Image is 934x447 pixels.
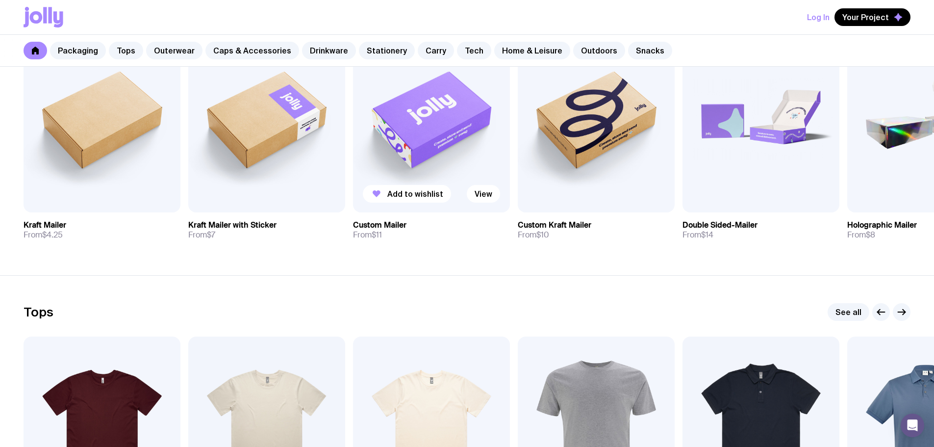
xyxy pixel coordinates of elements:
[353,230,382,240] span: From
[42,230,63,240] span: $4.25
[494,42,570,59] a: Home & Leisure
[387,189,443,199] span: Add to wishlist
[847,230,875,240] span: From
[866,230,875,240] span: $8
[573,42,625,59] a: Outdoors
[188,212,345,248] a: Kraft Mailer with StickerFrom$7
[518,220,591,230] h3: Custom Kraft Mailer
[24,212,180,248] a: Kraft MailerFrom$4.25
[828,303,869,321] a: See all
[24,220,66,230] h3: Kraft Mailer
[188,220,277,230] h3: Kraft Mailer with Sticker
[701,230,713,240] span: $14
[842,12,889,22] span: Your Project
[24,230,63,240] span: From
[207,230,215,240] span: $7
[536,230,549,240] span: $10
[682,230,713,240] span: From
[188,230,215,240] span: From
[24,305,53,319] h2: Tops
[372,230,382,240] span: $11
[847,220,917,230] h3: Holographic Mailer
[146,42,202,59] a: Outerwear
[807,8,830,26] button: Log In
[109,42,143,59] a: Tops
[353,220,406,230] h3: Custom Mailer
[457,42,491,59] a: Tech
[353,212,510,248] a: Custom MailerFrom$11
[359,42,415,59] a: Stationery
[205,42,299,59] a: Caps & Accessories
[418,42,454,59] a: Carry
[834,8,910,26] button: Your Project
[302,42,356,59] a: Drinkware
[518,230,549,240] span: From
[901,414,924,437] div: Open Intercom Messenger
[467,185,500,203] a: View
[518,212,675,248] a: Custom Kraft MailerFrom$10
[50,42,106,59] a: Packaging
[628,42,672,59] a: Snacks
[363,185,451,203] button: Add to wishlist
[682,212,839,248] a: Double Sided-MailerFrom$14
[682,220,757,230] h3: Double Sided-Mailer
